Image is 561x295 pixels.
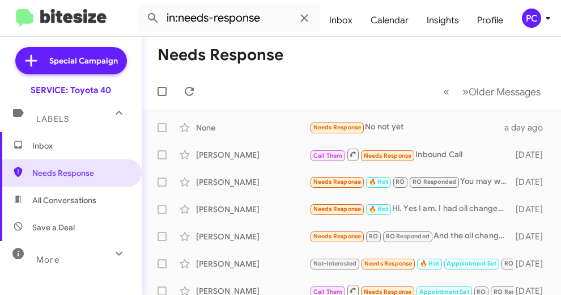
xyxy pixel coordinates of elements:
span: Call Them [313,152,343,159]
div: [PERSON_NAME] [196,258,309,269]
div: Inbound Call [309,147,513,162]
span: 🔥 Hot [369,205,388,213]
span: Needs Response [364,260,413,267]
div: None [196,122,309,133]
button: Next [456,80,547,103]
div: [DATE] [513,258,552,269]
span: RO [504,260,513,267]
h1: Needs Response [158,46,283,64]
span: Older Messages [469,86,541,98]
div: [DATE] [513,149,552,161]
div: [DATE] [513,176,552,188]
span: RO [396,178,405,186]
nav: Page navigation example [437,80,547,103]
div: Good morning, can I schedule oil change for [DATE]? [309,257,513,270]
div: And the oil change they did the 20,000 maintenance [309,230,513,243]
a: Calendar [362,4,418,37]
span: Needs Response [313,124,362,131]
div: [PERSON_NAME] [196,176,309,188]
span: Needs Response [313,233,362,240]
span: Needs Response [313,178,362,186]
span: Needs Response [32,167,129,179]
span: RO [369,233,378,240]
a: Profile [468,4,512,37]
span: « [443,85,449,99]
span: Not-Interested [313,260,357,267]
div: a day ago [504,122,552,133]
div: PC [522,9,541,28]
span: Save a Deal [32,222,75,233]
span: Inbox [32,140,129,151]
span: RO Responded [386,233,430,240]
span: RO Responded [413,178,456,186]
button: PC [512,9,549,28]
a: Special Campaign [15,47,127,74]
div: No not yet [309,121,504,134]
div: SERVICE: Toyota 40 [31,85,111,96]
button: Previous [436,80,456,103]
span: Needs Response [313,205,362,213]
input: Search [137,5,320,32]
div: [DATE] [513,204,552,215]
span: All Conversations [32,195,96,206]
span: Needs Response [364,152,412,159]
div: [PERSON_NAME] [196,149,309,161]
span: Special Campaign [49,55,118,66]
div: [PERSON_NAME] [196,231,309,242]
span: Labels [36,114,69,124]
span: Appointment Set [447,260,496,267]
div: You may want to check your records because I just had it there [DATE] morning, [DATE] [309,175,513,188]
span: 🔥 Hot [369,178,388,186]
a: Insights [418,4,468,37]
span: 🔥 Hot [420,260,439,267]
div: [DATE] [513,231,552,242]
a: Inbox [320,4,362,37]
span: » [462,85,469,99]
div: [PERSON_NAME] [196,204,309,215]
div: Hi. Yes I am. I had oil changed at another facility. [309,203,513,216]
